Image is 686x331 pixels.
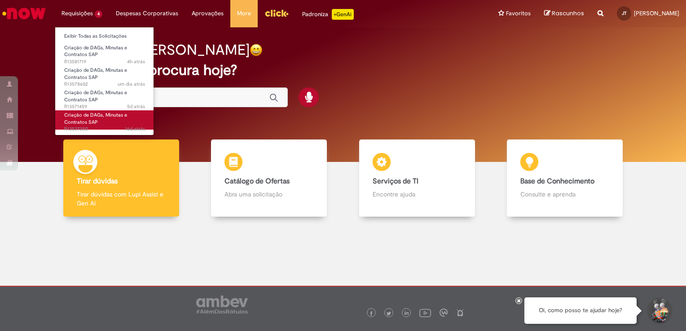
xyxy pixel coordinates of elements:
[419,307,431,318] img: logo_footer_youtube.png
[224,190,313,199] p: Abra uma solicitação
[1,4,47,22] img: ServiceNow
[127,103,145,110] span: 5d atrás
[64,81,145,88] span: R13578602
[224,177,290,186] b: Catálogo de Ofertas
[47,139,195,217] a: Tirar dúvidas Tirar dúvidas com Lupi Assist e Gen Ai
[250,44,263,57] img: happy-face.png
[506,9,531,18] span: Favoritos
[55,43,154,62] a: Aberto R13581719 : Criação de DAGs, Minutas e Contratos SAP
[192,9,224,18] span: Aprovações
[264,6,289,20] img: click_logo_yellow_360x200.png
[62,9,93,18] span: Requisições
[405,311,409,316] img: logo_footer_linkedin.png
[456,309,464,317] img: logo_footer_naosei.png
[64,89,127,103] span: Criação de DAGs, Minutas e Contratos SAP
[369,311,374,316] img: logo_footer_facebook.png
[55,88,154,107] a: Aberto R13571459 : Criação de DAGs, Minutas e Contratos SAP
[622,10,627,16] span: JT
[195,139,343,217] a: Catálogo de Ofertas Abra uma solicitação
[634,9,679,17] span: [PERSON_NAME]
[520,190,609,199] p: Consulte e aprenda
[55,65,154,85] a: Aberto R13578602 : Criação de DAGs, Minutas e Contratos SAP
[64,58,145,65] span: R13581719
[237,9,251,18] span: More
[127,58,145,65] span: 4h atrás
[64,103,145,110] span: R13571459
[491,139,639,217] a: Base de Conhecimento Consulte e aprenda
[127,58,145,65] time: 30/09/2025 14:07:46
[125,126,145,132] time: 15/09/2025 17:37:00
[332,9,354,20] p: +GenAi
[646,297,673,324] button: Iniciar Conversa de Suporte
[68,42,250,58] h2: Boa tarde, [PERSON_NAME]
[524,297,637,324] div: Oi, como posso te ajudar hoje?
[95,10,102,18] span: 4
[64,67,127,81] span: Criação de DAGs, Minutas e Contratos SAP
[127,103,145,110] time: 26/09/2025 16:09:47
[440,309,448,317] img: logo_footer_workplace.png
[77,177,118,186] b: Tirar dúvidas
[343,139,491,217] a: Serviços de TI Encontre ajuda
[77,190,166,208] p: Tirar dúvidas com Lupi Assist e Gen Ai
[55,31,154,41] a: Exibir Todas as Solicitações
[387,311,391,316] img: logo_footer_twitter.png
[64,44,127,58] span: Criação de DAGs, Minutas e Contratos SAP
[196,296,248,314] img: logo_footer_ambev_rotulo_gray.png
[302,9,354,20] div: Padroniza
[373,177,418,186] b: Serviços de TI
[68,62,618,78] h2: O que você procura hoje?
[373,190,462,199] p: Encontre ajuda
[55,110,154,130] a: Aberto R13537250 : Criação de DAGs, Minutas e Contratos SAP
[125,126,145,132] span: 16d atrás
[118,81,145,87] span: um dia atrás
[116,9,178,18] span: Despesas Corporativas
[544,9,584,18] a: Rascunhos
[55,27,154,135] ul: Requisições
[64,112,127,126] span: Criação de DAGs, Minutas e Contratos SAP
[118,81,145,87] time: 29/09/2025 17:32:28
[520,177,594,186] b: Base de Conhecimento
[64,126,145,133] span: R13537250
[552,9,584,17] span: Rascunhos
